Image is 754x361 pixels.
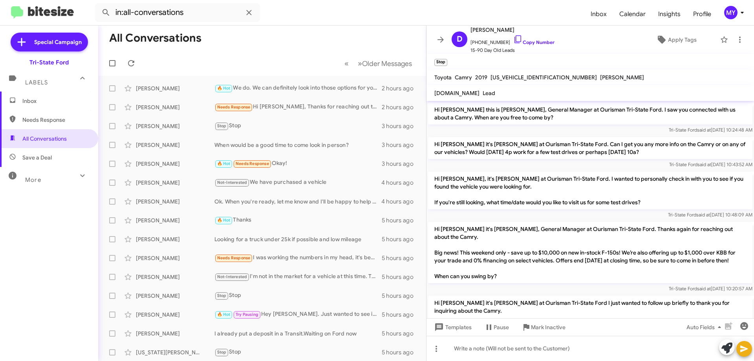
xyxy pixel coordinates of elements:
span: [PHONE_NUMBER] [470,35,555,46]
a: Inbox [584,3,613,26]
span: Inbox [22,97,89,105]
div: I'm not in the market for a vehicle at this time. Thanks for reaching out [214,272,382,281]
span: Try Pausing [236,312,258,317]
div: Tri-State Ford [29,59,69,66]
button: Templates [426,320,478,334]
span: Pause [494,320,509,334]
span: Older Messages [362,59,412,68]
div: [PERSON_NAME] [136,311,214,319]
span: [PERSON_NAME] [470,25,555,35]
span: Stop [217,293,227,298]
input: Search [95,3,260,22]
div: Thanks [214,216,382,225]
div: [PERSON_NAME] [136,160,214,168]
div: Stop [214,291,382,300]
div: Ok. When you're ready, let me know and I'll be happy to help you out with a new Bronco. [214,198,381,205]
span: said at [696,212,710,218]
span: « [344,59,349,68]
div: 3 hours ago [382,160,420,168]
div: [US_STATE][PERSON_NAME] [136,348,214,356]
button: Apply Tags [636,33,716,47]
nav: Page navigation example [340,55,417,71]
div: 5 hours ago [382,330,420,337]
a: Calendar [613,3,652,26]
button: Previous [340,55,353,71]
div: [PERSON_NAME] [136,235,214,243]
div: Stop [214,348,382,357]
span: 🔥 Hot [217,161,231,166]
div: 2 hours ago [382,103,420,111]
button: MY [717,6,745,19]
div: Stop [214,121,382,130]
button: Next [353,55,417,71]
span: Not-Interested [217,274,247,279]
div: [PERSON_NAME] [136,254,214,262]
a: Profile [687,3,717,26]
a: Insights [652,3,687,26]
small: Stop [434,59,447,66]
p: Hi [PERSON_NAME] this is [PERSON_NAME], General Manager at Ourisman Tri-State Ford. I saw you con... [428,103,752,125]
span: Special Campaign [34,38,82,46]
div: When would be a good time to come look in person? [214,141,382,149]
div: We do. We can definitely look into those options for you [DATE]. [214,84,382,93]
span: [PERSON_NAME] [600,74,644,81]
div: 3 hours ago [382,122,420,130]
p: Hi [PERSON_NAME] it's [PERSON_NAME] at Ourisman Tri-State Ford. Can I get you any more info on th... [428,137,752,159]
span: Auto Fields [686,320,724,334]
span: said at [697,286,711,291]
span: [DOMAIN_NAME] [434,90,479,97]
span: 🔥 Hot [217,218,231,223]
div: We have purchased a vehicle [214,178,381,187]
button: Pause [478,320,515,334]
div: 3 hours ago [382,141,420,149]
span: Tri-State Ford [DATE] 10:24:48 AM [669,127,752,133]
div: Okay! [214,159,382,168]
div: [PERSON_NAME] [136,103,214,111]
span: Mark Inactive [531,320,565,334]
span: Stop [217,123,227,128]
div: [PERSON_NAME] [136,198,214,205]
div: [PERSON_NAME] [136,141,214,149]
span: Tri-State Ford [DATE] 10:20:57 AM [669,286,752,291]
span: D [457,33,463,46]
span: Tri-State Ford [DATE] 10:43:52 AM [669,161,752,167]
p: Hi [PERSON_NAME] it's [PERSON_NAME] at Ourisman Tri-State Ford I just wanted to follow up briefly... [428,296,752,341]
span: Apply Tags [668,33,697,47]
div: [PERSON_NAME] [136,330,214,337]
div: 4 hours ago [381,198,420,205]
span: » [358,59,362,68]
span: Camry [455,74,472,81]
div: 5 hours ago [382,292,420,300]
div: [PERSON_NAME] [136,292,214,300]
div: MY [724,6,738,19]
span: Tri-State Ford [DATE] 10:48:09 AM [668,212,752,218]
p: Hi [PERSON_NAME], it's [PERSON_NAME] at Ourisman Tri-State Ford. I wanted to personally check in ... [428,172,752,209]
button: Mark Inactive [515,320,572,334]
div: 5 hours ago [382,254,420,262]
span: 15-90 Day Old Leads [470,46,555,54]
div: 5 hours ago [382,216,420,224]
span: Needs Response [22,116,89,124]
div: 5 hours ago [382,273,420,281]
span: Not-Interested [217,180,247,185]
div: Hi [PERSON_NAME], Thanks for reaching out to me concerning the Miata. I am still interested and w... [214,103,382,112]
span: 2019 [475,74,487,81]
div: 2 hours ago [382,84,420,92]
div: Hey [PERSON_NAME]. Just wanted to see if you would be able to get off early [DATE] to come check ... [214,310,382,319]
span: Needs Response [217,255,251,260]
div: 4 hours ago [381,179,420,187]
span: Lead [483,90,495,97]
span: Stop [217,350,227,355]
div: [PERSON_NAME] [136,122,214,130]
span: Needs Response [217,104,251,110]
span: 🔥 Hot [217,312,231,317]
p: Hi [PERSON_NAME] it's [PERSON_NAME], General Manager at Ourisman Tri-State Ford. Thanks again for... [428,222,752,283]
span: Save a Deal [22,154,52,161]
div: [PERSON_NAME] [136,216,214,224]
span: More [25,176,41,183]
div: 5 hours ago [382,311,420,319]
